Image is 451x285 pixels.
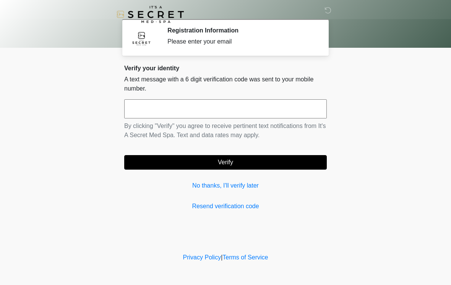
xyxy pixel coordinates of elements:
a: Resend verification code [124,202,327,211]
p: A text message with a 6 digit verification code was sent to your mobile number. [124,75,327,93]
a: Terms of Service [222,254,268,261]
a: Privacy Policy [183,254,221,261]
div: Please enter your email [167,37,315,46]
h2: Registration Information [167,27,315,34]
h2: Verify your identity [124,65,327,72]
button: Verify [124,155,327,170]
img: Agent Avatar [130,27,153,50]
img: It's A Secret Med Spa Logo [117,6,184,23]
p: By clicking "Verify" you agree to receive pertinent text notifications from It's A Secret Med Spa... [124,121,327,140]
a: | [221,254,222,261]
a: No thanks, I'll verify later [124,181,327,190]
